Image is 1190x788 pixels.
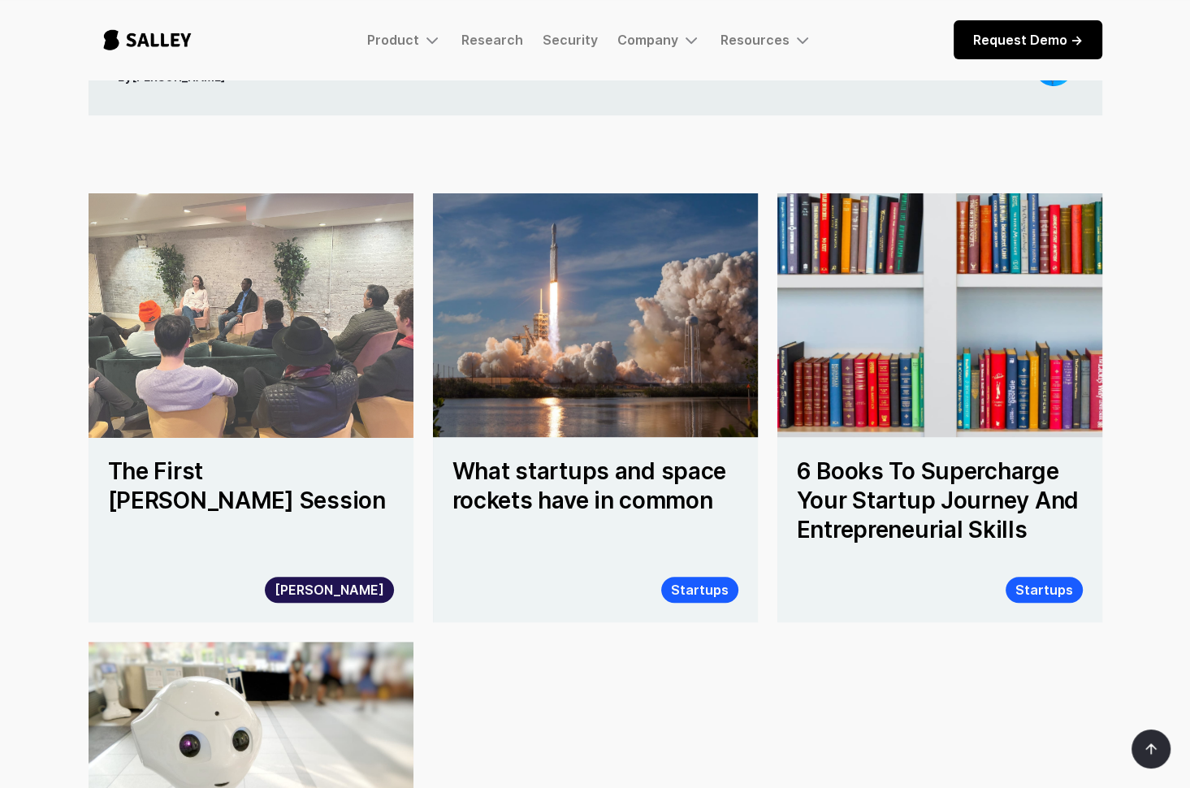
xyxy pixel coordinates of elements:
[954,20,1102,59] a: Request Demo ->
[617,32,678,48] div: Company
[661,577,738,603] a: Startups
[89,13,206,67] a: home
[1006,577,1083,603] a: Startups
[720,32,790,48] div: Resources
[1015,580,1073,600] div: Startups
[720,30,812,50] div: Resources
[797,457,1083,557] a: 6 Books To Supercharge Your Startup Journey And Entrepreneurial Skills
[671,580,729,600] div: Startups
[461,32,523,48] a: Research
[452,457,738,515] h4: What startups and space rockets have in common
[617,30,701,50] div: Company
[797,457,1083,544] h4: 6 Books To Supercharge Your Startup Journey And Entrepreneurial Skills
[265,577,394,603] a: [PERSON_NAME]
[452,457,738,528] a: What startups and space rockets have in common
[367,32,419,48] div: Product
[275,580,384,600] div: [PERSON_NAME]
[108,457,394,515] h4: The First [PERSON_NAME] Session
[543,32,598,48] a: Security
[367,30,442,50] div: Product
[108,457,394,528] a: The First [PERSON_NAME] Session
